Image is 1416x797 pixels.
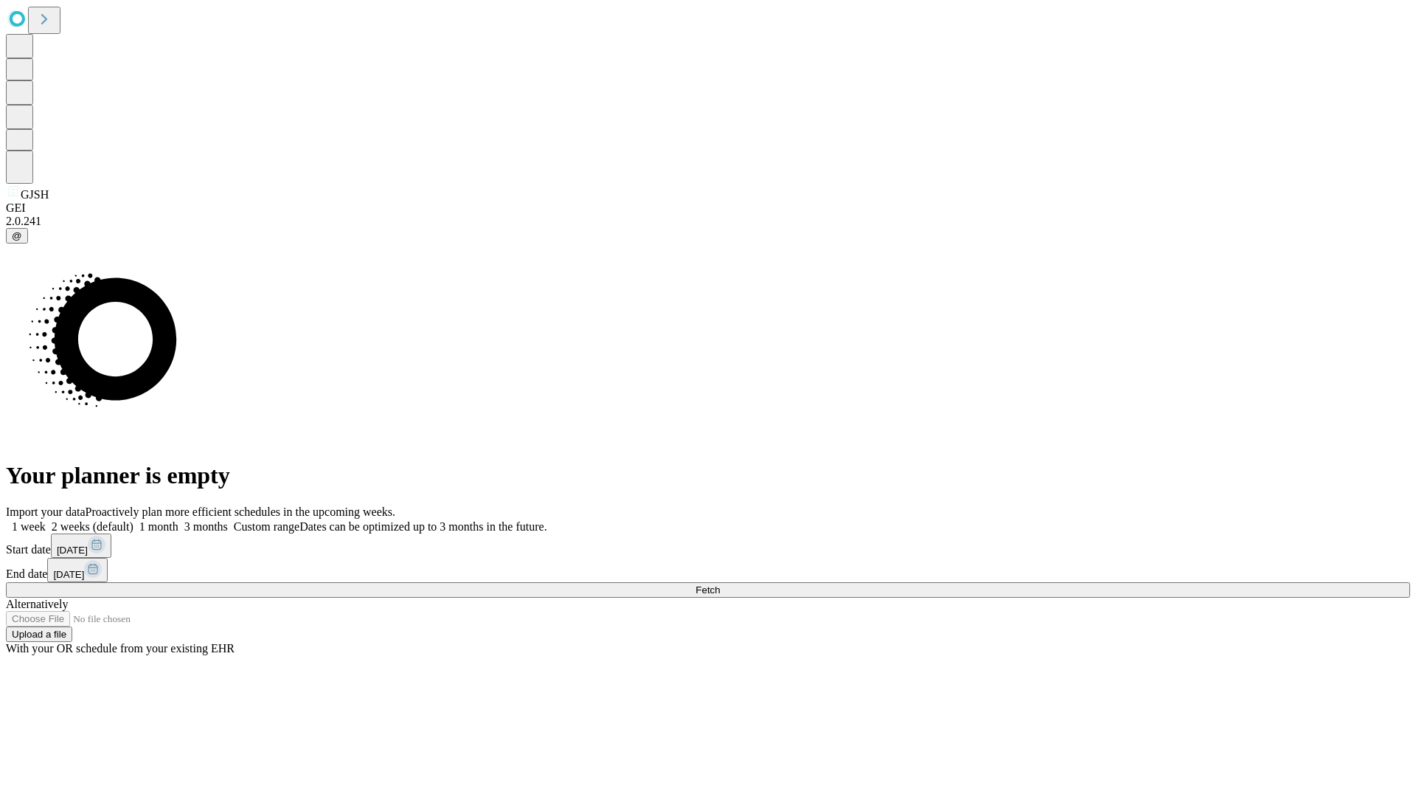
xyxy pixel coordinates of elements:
span: Alternatively [6,598,68,610]
span: 3 months [184,520,228,533]
span: Proactively plan more efficient schedules in the upcoming weeks. [86,506,395,518]
span: With your OR schedule from your existing EHR [6,642,235,655]
span: 2 weeks (default) [52,520,133,533]
div: End date [6,558,1410,582]
button: [DATE] [47,558,108,582]
div: 2.0.241 [6,215,1410,228]
span: [DATE] [53,569,84,580]
button: Fetch [6,582,1410,598]
button: Upload a file [6,627,72,642]
button: [DATE] [51,534,111,558]
span: GJSH [21,188,49,201]
span: [DATE] [57,545,88,556]
button: @ [6,228,28,244]
span: 1 month [139,520,178,533]
h1: Your planner is empty [6,462,1410,489]
span: @ [12,230,22,241]
span: 1 week [12,520,46,533]
div: GEI [6,201,1410,215]
span: Custom range [234,520,299,533]
span: Import your data [6,506,86,518]
span: Dates can be optimized up to 3 months in the future. [299,520,546,533]
span: Fetch [695,584,720,596]
div: Start date [6,534,1410,558]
